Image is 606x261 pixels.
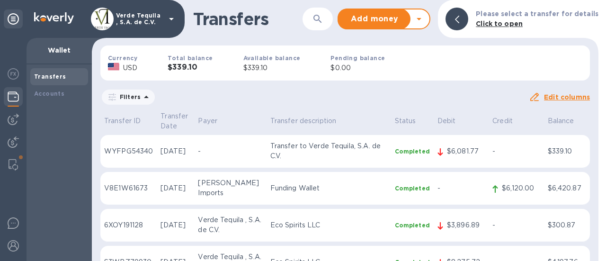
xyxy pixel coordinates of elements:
[447,220,485,230] p: $3,896.89
[198,146,262,156] p: -
[108,54,137,62] b: Currency
[4,9,23,28] div: Unpin categories
[270,183,387,193] p: Funding Wallet
[492,146,540,156] p: -
[160,111,190,131] p: Transfer Date
[168,54,213,62] b: Total balance
[548,116,586,126] p: Balance
[104,183,153,193] p: V8E1W61673
[270,220,387,230] p: Eco Spirits LLC
[330,54,385,62] b: Pending balance
[104,116,153,126] p: Transfer ID
[395,184,430,192] p: Completed
[160,183,190,193] p: [DATE]
[476,20,523,27] b: Click to open
[492,220,540,230] p: -
[198,178,262,198] p: [PERSON_NAME] Imports
[476,10,598,18] b: Please select a transfer for details
[160,220,190,230] p: [DATE]
[34,45,84,55] p: Wallet
[243,54,301,62] b: Available balance
[243,63,301,73] p: $339.10
[395,116,430,126] p: Status
[502,183,540,193] p: $6,120.00
[34,90,64,97] b: Accounts
[34,12,74,24] img: Logo
[548,146,586,156] p: $339.10
[339,9,410,28] button: Add money
[8,68,19,80] img: Foreign exchange
[8,91,19,102] img: Wallets
[198,116,262,126] p: Payer
[346,13,403,25] span: Add money
[123,63,137,73] p: USD
[34,73,66,80] b: Transfers
[193,9,303,29] h1: Transfers
[104,146,153,156] p: WYFPG54340
[548,183,586,193] p: $6,420.87
[437,183,485,193] p: -
[544,93,590,101] u: Edit columns
[116,12,163,26] p: Verde Tequila , S.A. de C.V.
[395,221,430,229] p: Completed
[447,146,485,156] p: $6,081.77
[548,220,586,230] p: $300.87
[492,116,540,126] p: Credit
[437,116,485,126] p: Debit
[168,63,213,72] h3: $339.10
[395,147,430,155] p: Completed
[160,146,190,156] p: [DATE]
[198,215,262,235] p: Verde Tequila , S.A. de C.V.
[116,93,141,101] p: Filters
[104,220,153,230] p: 6XOY191128
[270,116,387,126] p: Transfer description
[330,63,385,73] p: $0.00
[270,141,387,161] p: Transfer to Verde Tequila, S.A. de C.V.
